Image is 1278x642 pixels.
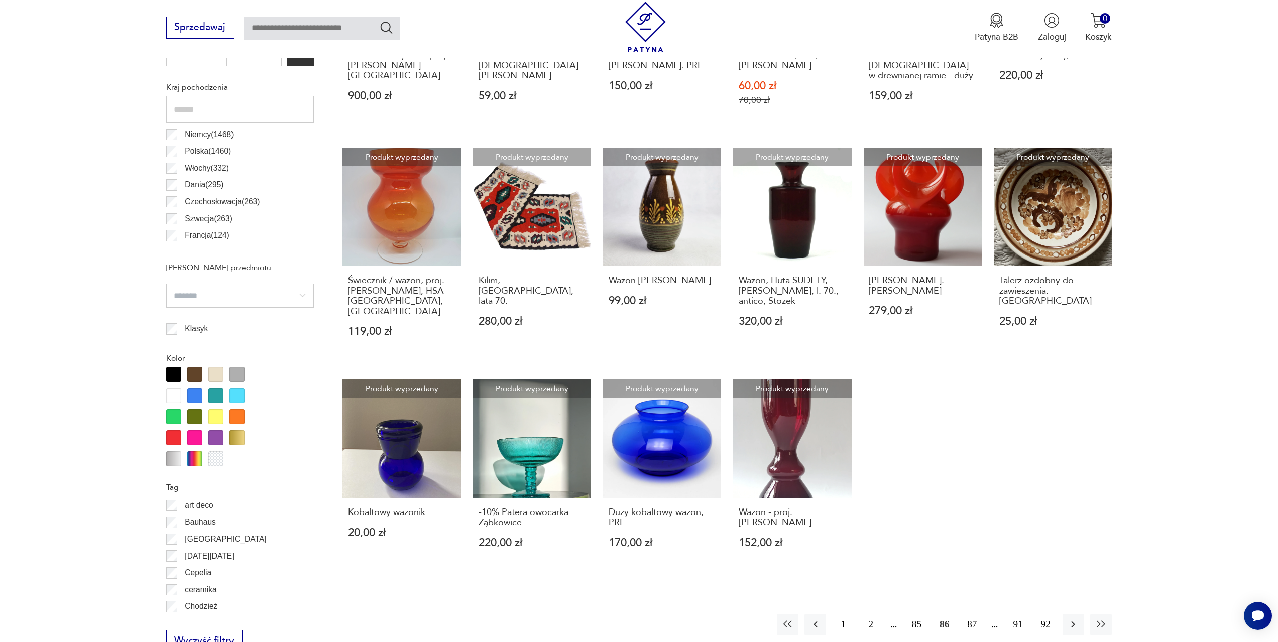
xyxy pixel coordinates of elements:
[733,148,851,360] a: Produkt wyprzedanyWazon, Huta SUDETY, Z. Horbowy, l. 70., antico, StożekWazon, Huta SUDETY, [PERS...
[864,148,982,360] a: Produkt wyprzedanyWazon Osiołek. Czesław Zuber[PERSON_NAME]. [PERSON_NAME]279,00 zł
[348,276,455,317] h3: Świecznik / wazon, proj. [PERSON_NAME], HSA [GEOGRAPHIC_DATA], [GEOGRAPHIC_DATA]
[739,316,846,327] p: 320,00 zł
[1035,614,1057,635] button: 92
[185,499,213,512] p: art deco
[479,276,586,306] h3: Kilim, [GEOGRAPHIC_DATA], lata 70.
[609,507,716,528] h3: Duży kobaltowy wazon, PRL
[1085,31,1112,43] p: Koszyk
[609,538,716,548] p: 170,00 zł
[185,566,211,579] p: Cepelia
[609,51,716,71] h3: Patera okolicznościowa [PERSON_NAME]. PRL
[869,276,976,296] h3: [PERSON_NAME]. [PERSON_NAME]
[1100,13,1110,24] div: 0
[185,162,229,175] p: Włochy ( 332 )
[961,614,983,635] button: 87
[185,128,234,141] p: Niemcy ( 1468 )
[166,17,234,39] button: Sprzedawaj
[999,316,1107,327] p: 25,00 zł
[869,306,976,316] p: 279,00 zł
[166,352,314,365] p: Kolor
[479,507,586,528] h3: -10% Patera owocarka Ząbkowice
[989,13,1004,28] img: Ikona medalu
[166,24,234,32] a: Sprzedawaj
[185,229,229,242] p: Francja ( 124 )
[934,614,955,635] button: 86
[869,91,976,101] p: 159,00 zł
[166,261,314,274] p: [PERSON_NAME] przedmiotu
[185,617,215,630] p: Ćmielów
[479,316,586,327] p: 280,00 zł
[739,95,846,105] p: 70,00 zł
[1085,13,1112,43] button: 0Koszyk
[739,51,846,71] h3: Wazon w róże, PRL, Huta [PERSON_NAME]
[975,31,1018,43] p: Patyna B2B
[185,550,234,563] p: [DATE][DATE]
[1007,614,1028,635] button: 91
[1044,13,1060,28] img: Ikonka użytkownika
[999,51,1107,61] h3: Kwietnik żyłkowy, lata 60.
[348,528,455,538] p: 20,00 zł
[185,600,217,613] p: Chodzież
[1038,31,1066,43] p: Zaloguj
[166,81,314,94] p: Kraj pochodzenia
[185,533,266,546] p: [GEOGRAPHIC_DATA]
[348,326,455,337] p: 119,00 zł
[1091,13,1106,28] img: Ikona koszyka
[832,614,854,635] button: 1
[733,379,851,571] a: Produkt wyprzedanyWazon - proj. Stefan SadowskiWazon - proj. [PERSON_NAME]152,00 zł
[603,379,721,571] a: Produkt wyprzedanyDuży kobaltowy wazon, PRLDuży kobaltowy wazon, PRL170,00 zł
[975,13,1018,43] button: Patyna B2B
[185,583,216,596] p: ceramika
[166,481,314,494] p: Tag
[1038,13,1066,43] button: Zaloguj
[185,195,260,208] p: Czechosłowacja ( 263 )
[860,614,882,635] button: 2
[739,507,846,528] h3: Wazon - proj. [PERSON_NAME]
[348,51,455,81] h3: Wazon "Kardynał" - proj. [PERSON_NAME][GEOGRAPHIC_DATA]
[185,212,233,225] p: Szwecja ( 263 )
[348,91,455,101] p: 900,00 zł
[609,81,716,91] p: 150,00 zł
[473,379,591,571] a: Produkt wyprzedany-10% Patera owocarka Ząbkowice-10% Patera owocarka Ząbkowice220,00 zł
[479,91,586,101] p: 59,00 zł
[609,296,716,306] p: 99,00 zł
[479,538,586,548] p: 220,00 zł
[185,178,223,191] p: Dania ( 295 )
[906,614,927,635] button: 85
[609,276,716,286] h3: Wazon [PERSON_NAME]
[603,148,721,360] a: Produkt wyprzedanyWazon Łysa GóraWazon [PERSON_NAME]99,00 zł
[379,20,394,35] button: Szukaj
[975,13,1018,43] a: Ikona medaluPatyna B2B
[999,70,1107,81] p: 220,00 zł
[620,2,671,52] img: Patyna - sklep z meblami i dekoracjami vintage
[739,81,846,91] p: 60,00 zł
[1244,602,1272,630] iframe: Smartsupp widget button
[739,276,846,306] h3: Wazon, Huta SUDETY, [PERSON_NAME], l. 70., antico, Stożek
[185,322,208,335] p: Klasyk
[185,246,285,259] p: [GEOGRAPHIC_DATA] ( 101 )
[348,507,455,518] h3: Kobaltowy wazonik
[999,276,1107,306] h3: Talerz ozdobny do zawieszenia. [GEOGRAPHIC_DATA]
[869,51,976,81] h3: Obraz [DEMOGRAPHIC_DATA] w drewnianej ramie - duży
[739,538,846,548] p: 152,00 zł
[994,148,1112,360] a: Produkt wyprzedanyTalerz ozdobny do zawieszenia. WłocławekTalerz ozdobny do zawieszenia. [GEOGRAP...
[185,516,216,529] p: Bauhaus
[342,379,460,571] a: Produkt wyprzedanyKobaltowy wazonikKobaltowy wazonik20,00 zł
[479,51,586,81] h3: Obrazek [DEMOGRAPHIC_DATA][PERSON_NAME]
[473,148,591,360] a: Produkt wyprzedanyKilim, Polska, lata 70.Kilim, [GEOGRAPHIC_DATA], lata 70.280,00 zł
[185,145,231,158] p: Polska ( 1460 )
[342,148,460,360] a: Produkt wyprzedanyŚwiecznik / wazon, proj. Stefan Sadowski, HSA Polanica-Zdrój, PRLŚwiecznik / wa...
